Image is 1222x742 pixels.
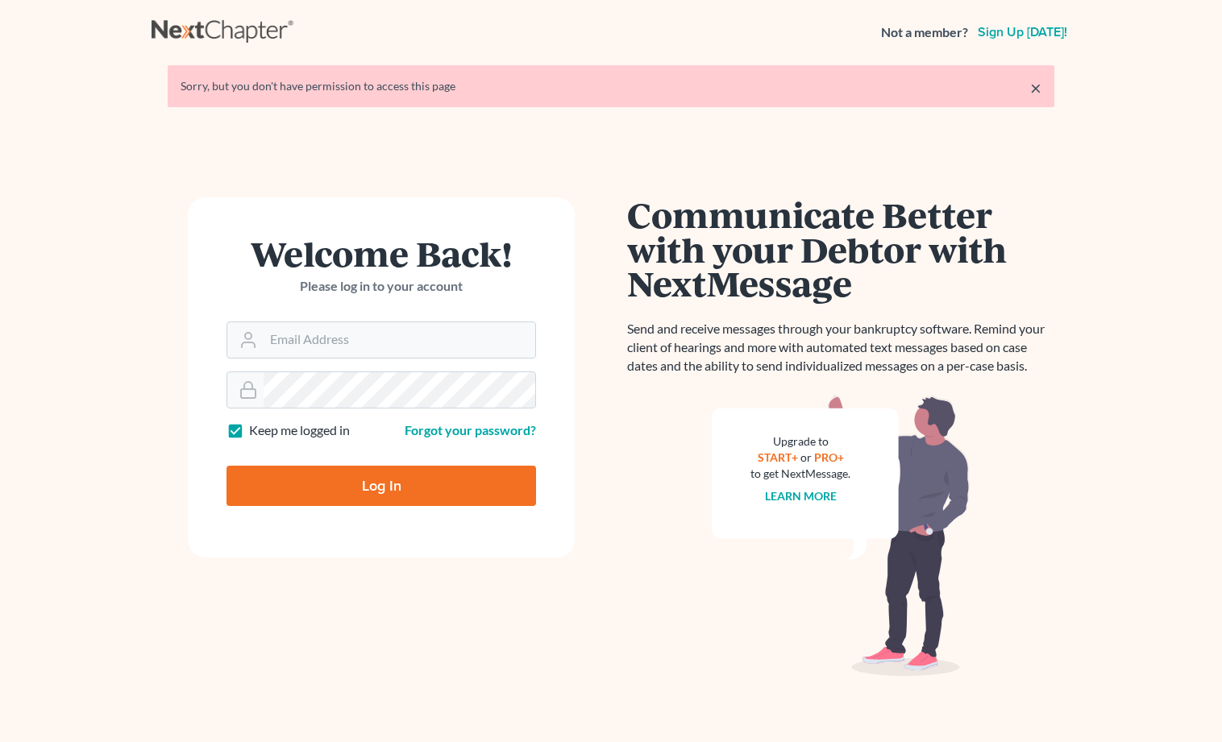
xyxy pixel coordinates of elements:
[405,422,536,437] a: Forgot your password?
[758,450,798,464] a: START+
[227,236,536,271] h1: Welcome Back!
[712,395,970,677] img: nextmessage_bg-59042aed3d76b12b5cd301f8e5b87938c9018125f34e5fa2b7a6b67550977c72.svg
[181,78,1041,94] div: Sorry, but you don't have permission to access this page
[627,197,1054,301] h1: Communicate Better with your Debtor with NextMessage
[881,23,968,42] strong: Not a member?
[627,320,1054,375] p: Send and receive messages through your bankruptcy software. Remind your client of hearings and mo...
[227,466,536,506] input: Log In
[227,277,536,296] p: Please log in to your account
[1030,78,1041,97] a: ×
[800,450,812,464] span: or
[249,421,350,440] label: Keep me logged in
[750,433,850,450] div: Upgrade to
[264,322,535,358] input: Email Address
[975,26,1070,39] a: Sign up [DATE]!
[814,450,844,464] a: PRO+
[765,489,837,503] a: Learn more
[750,466,850,482] div: to get NextMessage.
